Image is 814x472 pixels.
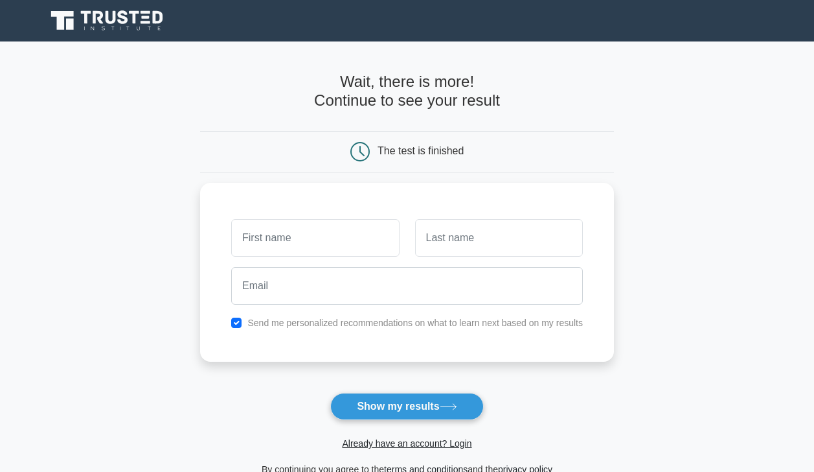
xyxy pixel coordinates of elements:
[200,73,614,110] h4: Wait, there is more! Continue to see your result
[231,267,583,305] input: Email
[231,219,399,257] input: First name
[415,219,583,257] input: Last name
[342,438,471,449] a: Already have an account? Login
[247,318,583,328] label: Send me personalized recommendations on what to learn next based on my results
[330,393,483,420] button: Show my results
[378,145,464,156] div: The test is finished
